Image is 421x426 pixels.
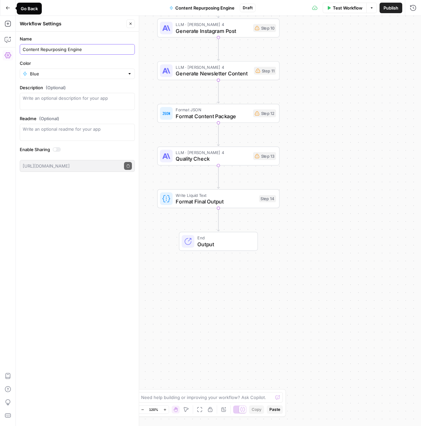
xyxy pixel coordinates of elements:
div: LLM · [PERSON_NAME] 4Quality CheckStep 13 [157,146,280,166]
span: Paste [269,407,280,413]
input: Untitled [23,46,132,53]
span: Generate Newsletter Content [176,69,251,77]
span: Generate Instagram Post [176,27,250,35]
div: LLM · [PERSON_NAME] 4Generate Instagram PostStep 10 [157,18,280,38]
span: 120% [149,407,158,412]
div: EndOutput [157,232,280,251]
input: Blue [30,70,125,77]
div: Format JSONFormat Content PackageStep 12 [157,104,280,123]
button: Paste [267,405,283,414]
div: Go Back [21,5,38,12]
button: Content Repurposing Engine [165,3,238,13]
span: Draft [243,5,253,11]
span: Test Workflow [333,5,362,11]
label: Name [20,36,135,42]
span: Format JSON [176,107,250,113]
g: Edge from step_11 to step_12 [217,80,219,103]
label: Enable Sharing [20,146,135,153]
span: LLM · [PERSON_NAME] 4 [176,149,250,156]
button: Test Workflow [323,3,366,13]
div: Step 11 [254,67,276,75]
span: Quality Check [176,155,250,163]
g: Edge from step_14 to end [217,208,219,231]
span: Output [197,240,251,248]
div: Workflow Settings [20,20,124,27]
span: Publish [384,5,398,11]
button: Publish [380,3,402,13]
span: End [197,235,251,241]
label: Readme [20,115,135,122]
span: Format Content Package [176,112,250,120]
div: Step 13 [253,152,276,160]
span: Write Liquid Text [176,192,256,198]
g: Edge from step_10 to step_11 [217,38,219,61]
span: Format Final Output [176,198,256,205]
div: Step 12 [253,109,276,117]
div: Step 14 [259,195,276,202]
span: Content Repurposing Engine [175,5,235,11]
span: (Optional) [39,115,59,122]
div: Step 10 [253,24,276,32]
span: LLM · [PERSON_NAME] 4 [176,21,250,28]
g: Edge from step_12 to step_13 [217,123,219,146]
div: Write Liquid TextFormat Final OutputStep 14 [157,189,280,208]
button: Copy [249,405,264,414]
g: Edge from step_13 to step_14 [217,166,219,189]
span: LLM · [PERSON_NAME] 4 [176,64,251,70]
span: (Optional) [46,84,66,91]
span: Copy [252,407,261,413]
div: LLM · [PERSON_NAME] 4Generate Newsletter ContentStep 11 [157,61,280,80]
label: Description [20,84,135,91]
label: Color [20,60,135,67]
